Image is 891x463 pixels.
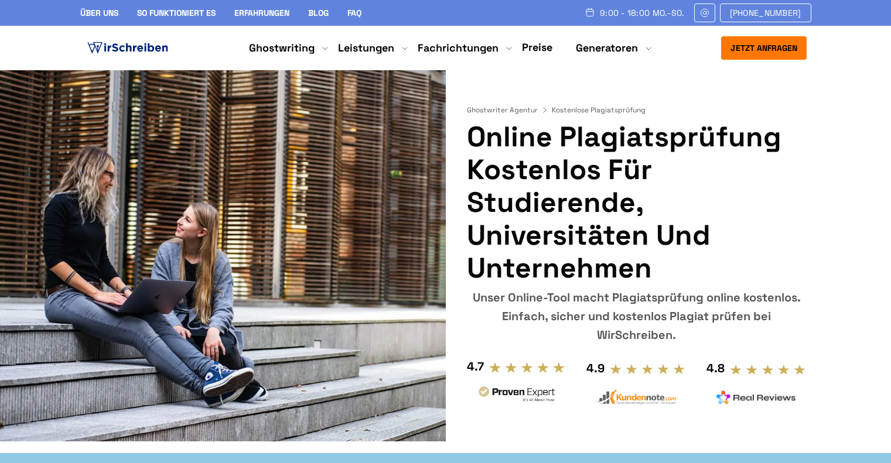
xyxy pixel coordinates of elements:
[721,36,807,60] button: Jetzt anfragen
[489,361,565,374] img: stars
[596,389,676,405] img: kundennote
[716,390,796,404] img: realreviews
[552,105,646,115] span: Kostenlose Plagiatsprüfung
[522,40,552,54] a: Preise
[338,41,394,55] a: Leistungen
[467,357,484,376] div: 4.7
[477,385,557,406] img: provenexpert
[600,8,685,18] span: 9:00 - 18:00 Mo.-So.
[730,8,801,18] span: [PHONE_NUMBER]
[418,41,499,55] a: Fachrichtungen
[699,8,710,18] img: Email
[467,105,549,115] a: Ghostwriter Agentur
[720,4,811,22] a: [PHONE_NUMBER]
[706,359,725,378] div: 4.8
[234,8,289,18] a: Erfahrungen
[347,8,361,18] a: FAQ
[85,39,170,57] img: logo ghostwriter-österreich
[586,359,605,378] div: 4.9
[609,363,686,376] img: stars
[576,41,638,55] a: Generatoren
[467,288,806,344] div: Unser Online-Tool macht Plagiatsprüfung online kostenlos. Einfach, sicher und kostenlos Plagiat p...
[249,41,315,55] a: Ghostwriting
[137,8,216,18] a: So funktioniert es
[467,121,806,284] h1: Online Plagiatsprüfung kostenlos für Studierende, Universitäten und Unternehmen
[308,8,329,18] a: Blog
[80,8,118,18] a: Über uns
[585,8,595,17] img: Schedule
[729,363,806,376] img: stars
